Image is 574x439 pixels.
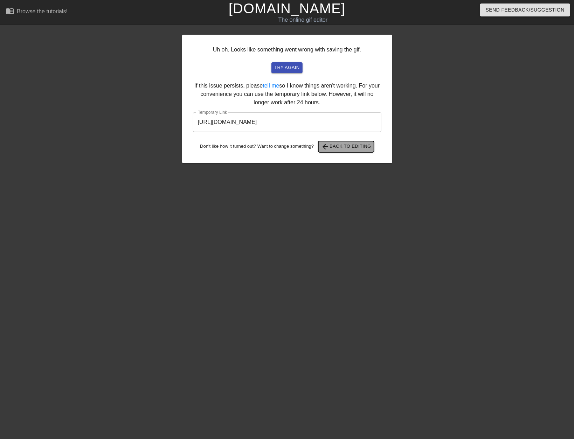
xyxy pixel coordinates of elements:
button: Back to Editing [318,141,374,152]
div: The online gif editor [195,16,411,24]
span: Send Feedback/Suggestion [486,6,565,14]
span: arrow_back [321,142,330,151]
input: bare [193,112,381,132]
button: try again [271,62,302,73]
button: Send Feedback/Suggestion [480,4,570,16]
a: tell me [263,83,279,89]
div: Don't like how it turned out? Want to change something? [193,141,381,152]
div: Uh oh. Looks like something went wrong with saving the gif. If this issue persists, please so I k... [182,35,392,163]
span: Back to Editing [321,142,371,151]
a: [DOMAIN_NAME] [229,1,345,16]
span: try again [274,64,299,72]
a: Browse the tutorials! [6,7,68,18]
span: menu_book [6,7,14,15]
div: Browse the tutorials! [17,8,68,14]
